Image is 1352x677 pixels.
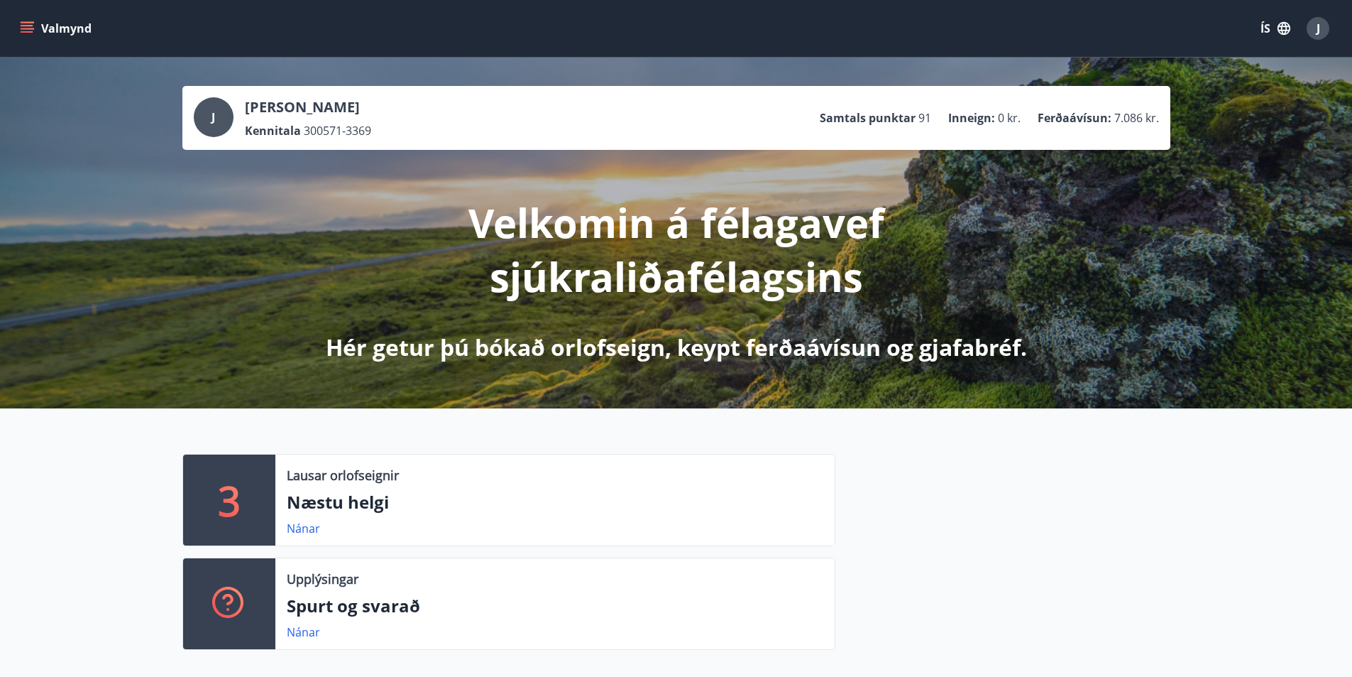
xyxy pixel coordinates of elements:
p: [PERSON_NAME] [245,97,371,117]
p: Næstu helgi [287,490,823,514]
p: Ferðaávísun : [1038,110,1111,126]
p: Kennitala [245,123,301,139]
p: Upplýsingar [287,570,358,588]
span: 7.086 kr. [1114,110,1159,126]
a: Nánar [287,624,320,640]
p: Lausar orlofseignir [287,466,399,484]
p: Hér getur þú bókað orlofseign, keypt ferðaávísun og gjafabréf. [326,332,1027,363]
a: Nánar [287,521,320,536]
p: Velkomin á félagavef sjúkraliðafélagsins [302,195,1051,303]
span: 0 kr. [998,110,1021,126]
p: 3 [218,473,241,527]
span: J [211,109,215,125]
p: Samtals punktar [820,110,916,126]
p: Inneign : [948,110,995,126]
span: 300571-3369 [304,123,371,139]
span: J [1317,21,1320,36]
p: Spurt og svarað [287,594,823,618]
button: menu [17,16,97,41]
button: J [1301,11,1335,45]
span: 91 [918,110,931,126]
button: ÍS [1253,16,1298,41]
